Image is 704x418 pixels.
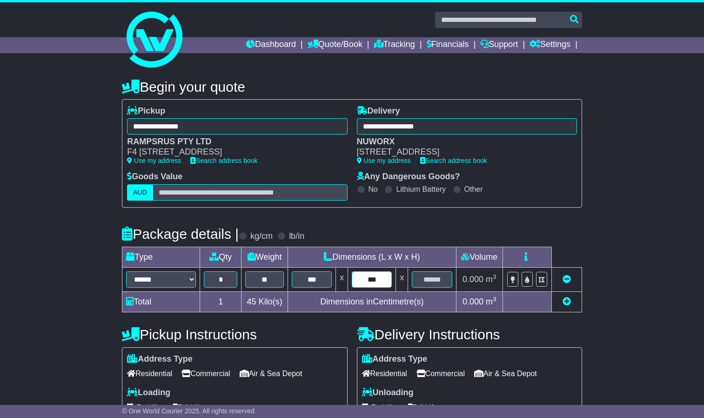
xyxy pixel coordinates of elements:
label: Goods Value [127,172,182,182]
span: 0.000 [463,297,483,306]
label: Pickup [127,106,165,116]
a: Dashboard [246,37,296,53]
td: Qty [200,247,241,267]
a: Quote/Book [308,37,362,53]
label: Delivery [357,106,400,116]
label: Any Dangerous Goods? [357,172,460,182]
div: NUWORX [357,137,568,147]
label: No [369,185,378,194]
a: Search address book [190,157,257,164]
span: 0.000 [463,275,483,284]
h4: Pickup Instructions [122,327,347,342]
label: Address Type [127,354,193,364]
a: Financials [427,37,469,53]
span: Air & Sea Depot [474,366,537,381]
label: AUD [127,184,153,201]
div: F4 [STREET_ADDRESS] [127,147,338,157]
td: Dimensions in Centimetre(s) [288,291,456,312]
span: Residential [127,366,172,381]
h4: Package details | [122,226,239,242]
span: Forklift [362,400,394,415]
h4: Begin your quote [122,79,582,94]
h4: Delivery Instructions [357,327,582,342]
a: Support [480,37,518,53]
label: Lithium Battery [396,185,446,194]
td: x [336,267,348,291]
td: Volume [456,247,503,267]
span: Air & Sea Depot [240,366,302,381]
a: Tracking [374,37,415,53]
span: 45 [247,297,256,306]
a: Use my address [357,157,411,164]
span: Commercial [416,366,465,381]
sup: 3 [493,296,496,303]
span: Commercial [181,366,230,381]
span: m [486,297,496,306]
td: Dimensions (L x W x H) [288,247,456,267]
label: Unloading [362,388,414,398]
span: m [486,275,496,284]
a: Add new item [563,297,571,306]
a: Use my address [127,157,181,164]
td: Kilo(s) [241,291,288,312]
td: x [396,267,408,291]
td: Type [122,247,200,267]
div: [STREET_ADDRESS] [357,147,568,157]
span: Tail Lift [168,400,201,415]
sup: 3 [493,273,496,280]
span: © One World Courier 2025. All rights reserved. [122,407,256,415]
td: Total [122,291,200,312]
a: Search address book [420,157,487,164]
label: Address Type [362,354,428,364]
span: Residential [362,366,407,381]
span: Forklift [127,400,159,415]
label: lb/in [289,231,304,242]
label: Other [464,185,483,194]
label: kg/cm [250,231,273,242]
label: Loading [127,388,170,398]
a: Remove this item [563,275,571,284]
td: Weight [241,247,288,267]
a: Settings [530,37,570,53]
td: 1 [200,291,241,312]
span: Tail Lift [403,400,436,415]
div: RAMPSRUS PTY LTD [127,137,338,147]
